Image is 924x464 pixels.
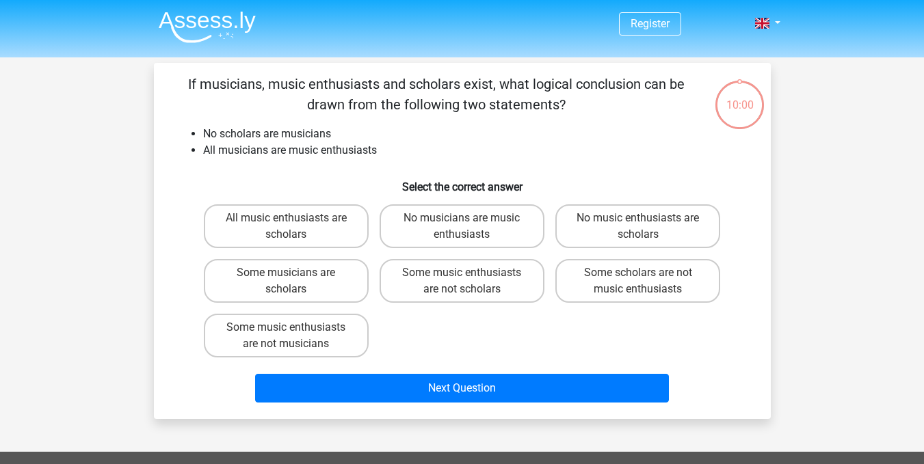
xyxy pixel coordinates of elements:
label: Some scholars are not music enthusiasts [555,259,720,303]
li: All musicians are music enthusiasts [203,142,749,159]
div: 10:00 [714,79,765,113]
button: Next Question [255,374,669,402]
img: Assessly [159,11,256,43]
label: No music enthusiasts are scholars [555,204,720,248]
label: No musicians are music enthusiasts [380,204,544,248]
a: Register [631,17,670,30]
h6: Select the correct answer [176,169,749,193]
label: Some musicians are scholars [204,259,369,303]
label: All music enthusiasts are scholars [204,204,369,248]
label: Some music enthusiasts are not scholars [380,259,544,303]
p: If musicians, music enthusiasts and scholars exist, what logical conclusion can be drawn from the... [176,74,698,115]
label: Some music enthusiasts are not musicians [204,314,369,357]
li: No scholars are musicians [203,126,749,142]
